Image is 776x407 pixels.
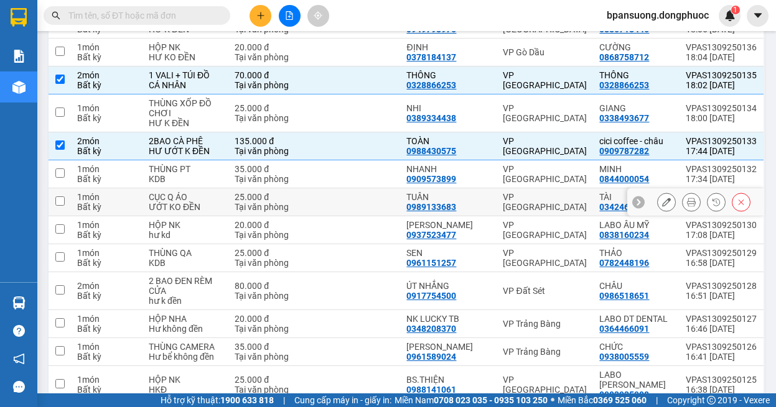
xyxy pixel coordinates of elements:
[558,393,647,407] span: Miền Bắc
[406,314,490,324] div: NK LUCKY TB
[724,10,736,21] img: icon-new-feature
[686,174,757,184] div: 17:34 [DATE]
[149,385,222,395] div: HKĐ
[599,230,649,240] div: 0838160234
[599,202,649,212] div: 0342464855
[747,5,769,27] button: caret-down
[77,248,136,258] div: 1 món
[250,5,271,27] button: plus
[77,103,136,113] div: 1 món
[149,70,222,90] div: 1 VALI + TÚI ĐỒ CÁ NHÂN
[13,353,25,365] span: notification
[13,325,25,337] span: question-circle
[52,11,60,20] span: search
[406,342,490,352] div: THANH LIX
[235,136,308,146] div: 135.000 đ
[503,192,587,212] div: VP [GEOGRAPHIC_DATA]
[235,375,308,385] div: 25.000 đ
[599,146,649,156] div: 0909787282
[406,192,490,202] div: TUÂN
[406,375,490,385] div: BS.THIỆN
[77,113,136,123] div: Bất kỳ
[12,81,26,94] img: warehouse-icon
[406,164,490,174] div: NHANH
[149,352,222,362] div: Hư bể không đền
[406,248,490,258] div: SEN
[599,164,673,174] div: MINH
[686,258,757,268] div: 16:58 [DATE]
[235,258,308,268] div: Tại văn phòng
[599,248,673,258] div: THẢO
[686,220,757,230] div: VPAS1309250130
[77,375,136,385] div: 1 món
[686,136,757,146] div: VPAS1309250133
[686,324,757,334] div: 16:46 [DATE]
[149,276,222,296] div: 2 BAO ĐEN RÈM CỬA
[686,230,757,240] div: 17:08 [DATE]
[597,7,719,23] span: bpansuong.dongphuoc
[406,230,456,240] div: 0937523477
[149,314,222,324] div: HỘP NHA
[406,42,490,52] div: ĐỊNH
[503,248,587,268] div: VP [GEOGRAPHIC_DATA]
[235,248,308,258] div: 25.000 đ
[149,230,222,240] div: hư kd
[503,136,587,156] div: VP [GEOGRAPHIC_DATA]
[599,42,673,52] div: CƯỜNG
[656,393,658,407] span: |
[235,192,308,202] div: 25.000 đ
[161,393,274,407] span: Hỗ trợ kỹ thuật:
[686,103,757,113] div: VPAS1309250134
[77,202,136,212] div: Bất kỳ
[235,314,308,324] div: 20.000 đ
[235,220,308,230] div: 20.000 đ
[593,395,647,405] strong: 0369 525 060
[599,390,649,400] div: 0903935908
[235,164,308,174] div: 35.000 đ
[406,352,456,362] div: 0961589024
[235,281,308,291] div: 80.000 đ
[149,146,222,156] div: HƯ ƯỚT K ĐỀN
[235,342,308,352] div: 35.000 đ
[12,296,26,309] img: warehouse-icon
[77,146,136,156] div: Bất kỳ
[686,113,757,123] div: 18:00 [DATE]
[503,103,587,123] div: VP [GEOGRAPHIC_DATA]
[235,385,308,395] div: Tại văn phòng
[686,70,757,80] div: VPAS1309250135
[77,80,136,90] div: Bất kỳ
[149,202,222,212] div: ƯỚT KO ĐỀN
[686,291,757,301] div: 16:51 [DATE]
[503,286,587,296] div: VP Đất Sét
[294,393,391,407] span: Cung cấp máy in - giấy in:
[686,314,757,324] div: VPAS1309250127
[406,258,456,268] div: 0961151257
[235,42,308,52] div: 20.000 đ
[235,291,308,301] div: Tại văn phòng
[77,164,136,174] div: 1 món
[686,80,757,90] div: 18:02 [DATE]
[406,281,490,291] div: ÚT NHẮNG
[406,113,456,123] div: 0389334438
[149,324,222,334] div: Hư không đền
[686,42,757,52] div: VPAS1309250136
[686,342,757,352] div: VPAS1309250126
[503,47,587,57] div: VP Gò Dầu
[733,6,737,14] span: 1
[503,347,587,357] div: VP Trảng Bàng
[235,113,308,123] div: Tại văn phòng
[279,5,301,27] button: file-add
[686,164,757,174] div: VPAS1309250132
[12,50,26,63] img: solution-icon
[77,352,136,362] div: Bất kỳ
[707,396,716,405] span: copyright
[599,80,649,90] div: 0328866253
[657,193,676,211] div: Sửa đơn hàng
[314,11,322,20] span: aim
[77,342,136,352] div: 1 món
[77,136,136,146] div: 2 món
[686,281,757,291] div: VPAS1309250128
[599,113,649,123] div: 0338493677
[235,52,308,62] div: Tại văn phòng
[235,70,308,80] div: 70.000 đ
